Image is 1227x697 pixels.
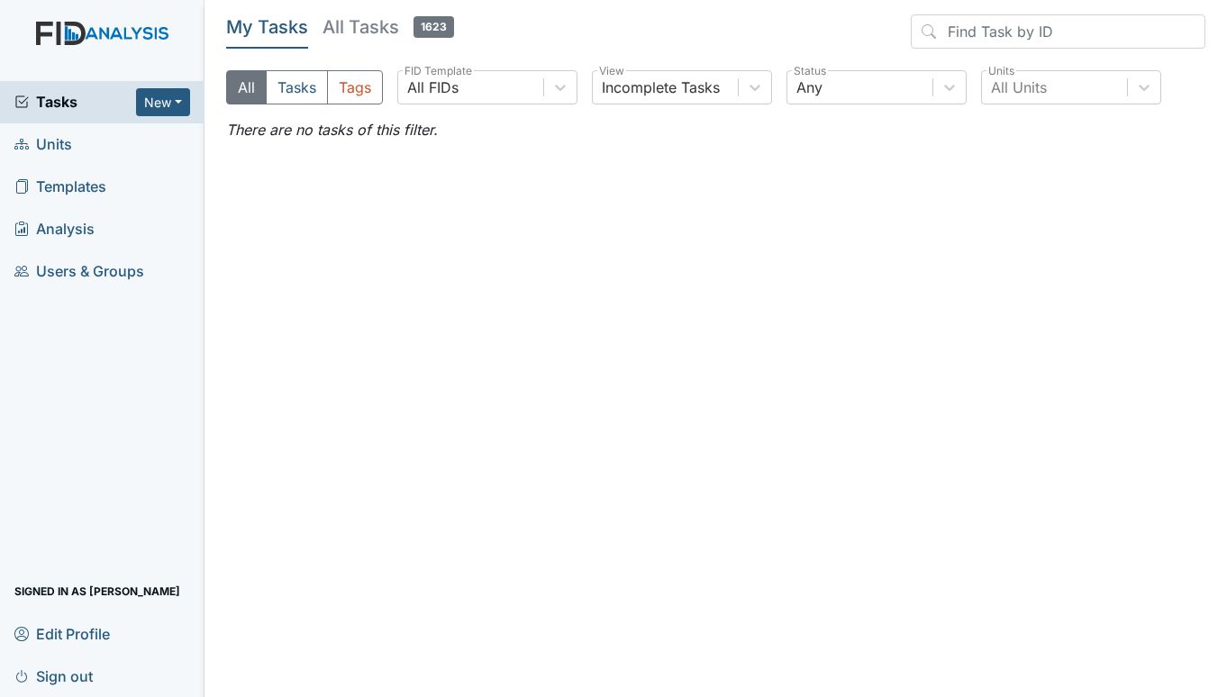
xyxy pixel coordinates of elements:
[14,620,110,647] span: Edit Profile
[414,16,454,38] span: 1623
[14,131,72,158] span: Units
[14,258,144,285] span: Users & Groups
[911,14,1205,49] input: Find Task by ID
[407,77,459,98] div: All FIDs
[991,77,1047,98] div: All Units
[226,121,438,139] em: There are no tasks of this filter.
[266,70,328,104] button: Tasks
[14,215,95,243] span: Analysis
[14,91,136,113] a: Tasks
[136,88,190,116] button: New
[226,70,267,104] button: All
[323,14,454,40] h5: All Tasks
[226,70,383,104] div: Type filter
[602,77,720,98] div: Incomplete Tasks
[796,77,823,98] div: Any
[327,70,383,104] button: Tags
[14,173,106,201] span: Templates
[14,662,93,690] span: Sign out
[14,577,180,605] span: Signed in as [PERSON_NAME]
[226,14,308,40] h5: My Tasks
